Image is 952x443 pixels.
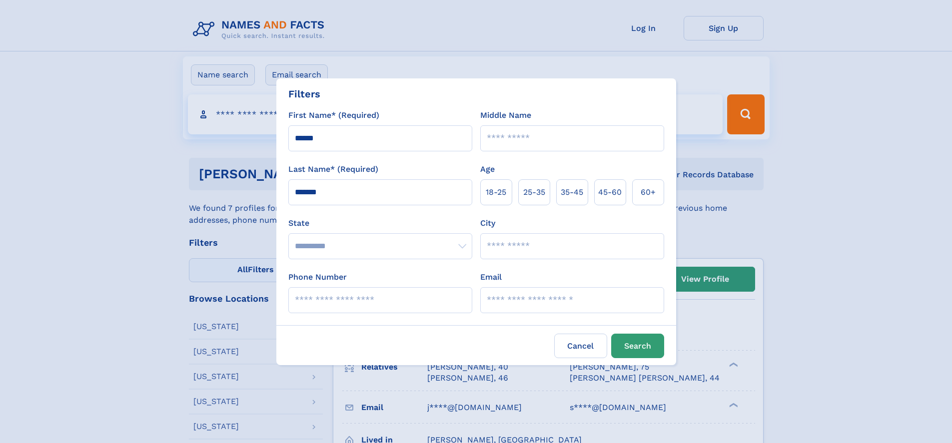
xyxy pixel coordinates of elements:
span: 35‑45 [561,186,583,198]
label: Last Name* (Required) [288,163,378,175]
span: 25‑35 [523,186,545,198]
span: 60+ [641,186,656,198]
label: Cancel [554,334,607,358]
label: City [480,217,495,229]
span: 18‑25 [486,186,506,198]
label: Email [480,271,502,283]
label: State [288,217,472,229]
label: Phone Number [288,271,347,283]
label: Middle Name [480,109,531,121]
label: First Name* (Required) [288,109,379,121]
button: Search [611,334,664,358]
span: 45‑60 [598,186,622,198]
div: Filters [288,86,320,101]
label: Age [480,163,495,175]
